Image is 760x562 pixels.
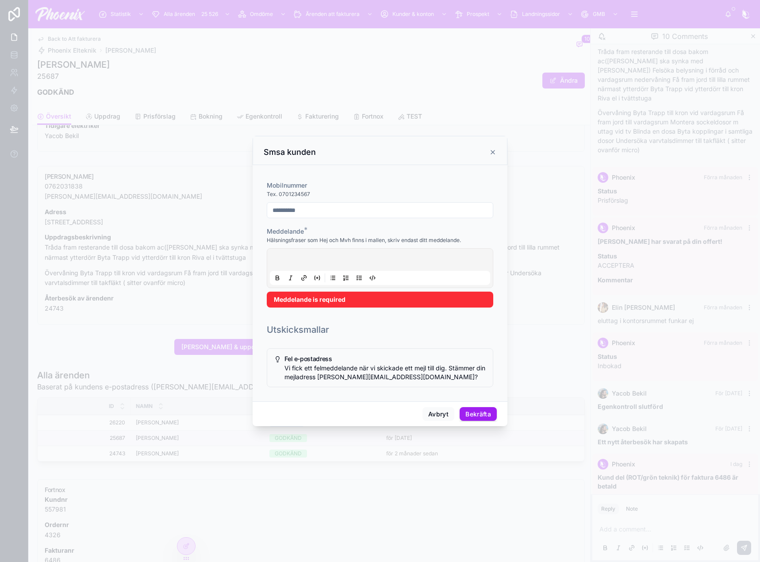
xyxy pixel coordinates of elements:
span: Hälsningsfraser som Hej och Mvh finns i mallen, skriv endast ditt meddelande. [267,237,461,244]
span: Mobilnummer [267,181,307,189]
button: Bekräfta [460,407,497,421]
span: Meddelande [267,227,304,235]
span: Tex. 0701234567 [267,191,310,198]
div: Vi fick ett felmeddelande när vi skickade ett mejl till dig. Stämmer din mejladress anthony.kabir... [284,364,486,381]
h5: Fel e-postadress [284,356,486,362]
button: Avbryt [422,407,454,421]
h3: Smsa kunden [264,147,316,158]
div: Meddelande is required [267,292,493,308]
span: Vi fick ett felmeddelande när vi skickade ett mejl till dig. Stämmer din mejladress [PERSON_NAME]... [284,364,485,381]
h1: Utskicksmallar [267,323,329,336]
